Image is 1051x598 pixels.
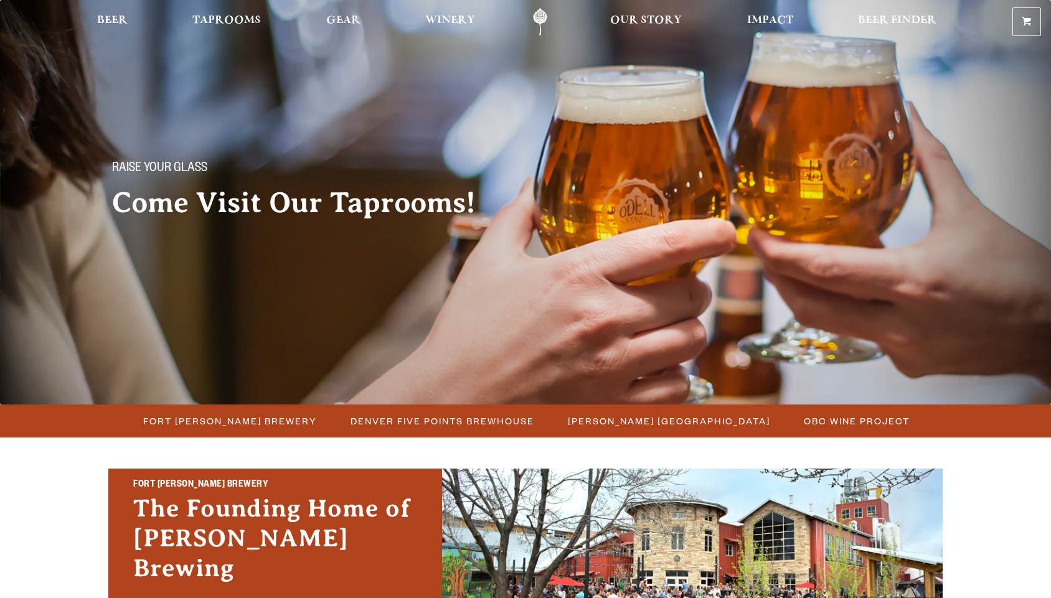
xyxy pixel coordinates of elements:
[343,412,540,430] a: Denver Five Points Brewhouse
[143,412,317,430] span: Fort [PERSON_NAME] Brewery
[133,493,417,596] h3: The Founding Home of [PERSON_NAME] Brewing
[804,412,910,430] span: OBC Wine Project
[796,412,916,430] a: OBC Wine Project
[602,8,690,36] a: Our Story
[850,8,945,36] a: Beer Finder
[112,187,501,218] h2: Come Visit Our Taprooms!
[136,412,323,430] a: Fort [PERSON_NAME] Brewery
[97,16,128,26] span: Beer
[192,16,261,26] span: Taprooms
[425,16,475,26] span: Winery
[568,412,770,430] span: [PERSON_NAME] [GEOGRAPHIC_DATA]
[89,8,136,36] a: Beer
[133,477,417,493] h2: Fort [PERSON_NAME] Brewery
[739,8,801,36] a: Impact
[351,412,534,430] span: Denver Five Points Brewhouse
[326,16,361,26] span: Gear
[858,16,936,26] span: Beer Finder
[184,8,269,36] a: Taprooms
[610,16,682,26] span: Our Story
[747,16,793,26] span: Impact
[517,8,563,36] a: Odell Home
[318,8,369,36] a: Gear
[417,8,483,36] a: Winery
[560,412,776,430] a: [PERSON_NAME] [GEOGRAPHIC_DATA]
[112,161,207,177] span: Raise your glass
